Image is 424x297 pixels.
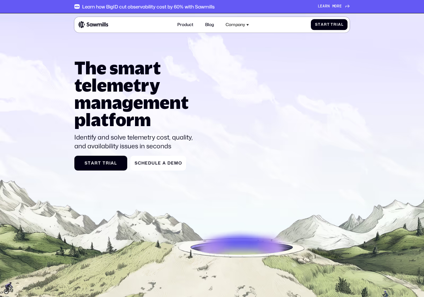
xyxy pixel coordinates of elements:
span: S [135,161,138,166]
span: d [148,161,152,166]
span: l [341,23,344,27]
span: o [178,161,182,166]
span: h [141,161,145,166]
span: a [91,161,94,166]
span: m [332,4,335,9]
a: ScheduleaDemo [130,156,186,171]
span: r [106,161,109,166]
span: T [103,161,106,166]
span: i [109,161,111,166]
div: Company [226,22,245,27]
span: D [167,161,171,166]
span: e [158,161,161,166]
span: u [152,161,155,166]
span: l [114,161,117,166]
a: StartTrial [74,156,127,171]
span: i [337,23,338,27]
a: Product [174,19,197,30]
span: T [331,23,333,27]
span: r [333,23,337,27]
h1: The smart telemetry management platform [74,59,197,128]
div: Company [222,19,252,30]
span: e [320,4,322,9]
span: a [162,161,166,166]
span: S [315,23,318,27]
span: r [337,4,339,9]
span: n [327,4,330,9]
a: Blog [202,19,217,30]
span: m [174,161,178,166]
span: e [145,161,148,166]
span: c [138,161,141,166]
span: t [318,23,321,27]
span: r [94,161,98,166]
span: t [98,161,101,166]
span: a [111,161,114,166]
p: Identify and solve telemetry cost, quality, and availability issues in seconds [74,133,197,151]
span: r [324,23,327,27]
span: S [85,161,88,166]
span: r [325,4,327,9]
span: a [321,23,324,27]
span: a [322,4,325,9]
span: L [318,4,320,9]
span: o [334,4,337,9]
span: e [171,161,174,166]
div: Learn how BigID cut observability cost by 60% with Sawmills [82,4,215,10]
a: Learnmore [318,4,350,9]
span: t [88,161,91,166]
span: a [338,23,341,27]
span: e [339,4,342,9]
span: l [155,161,158,166]
a: StartTrial [311,19,348,30]
span: t [327,23,330,27]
